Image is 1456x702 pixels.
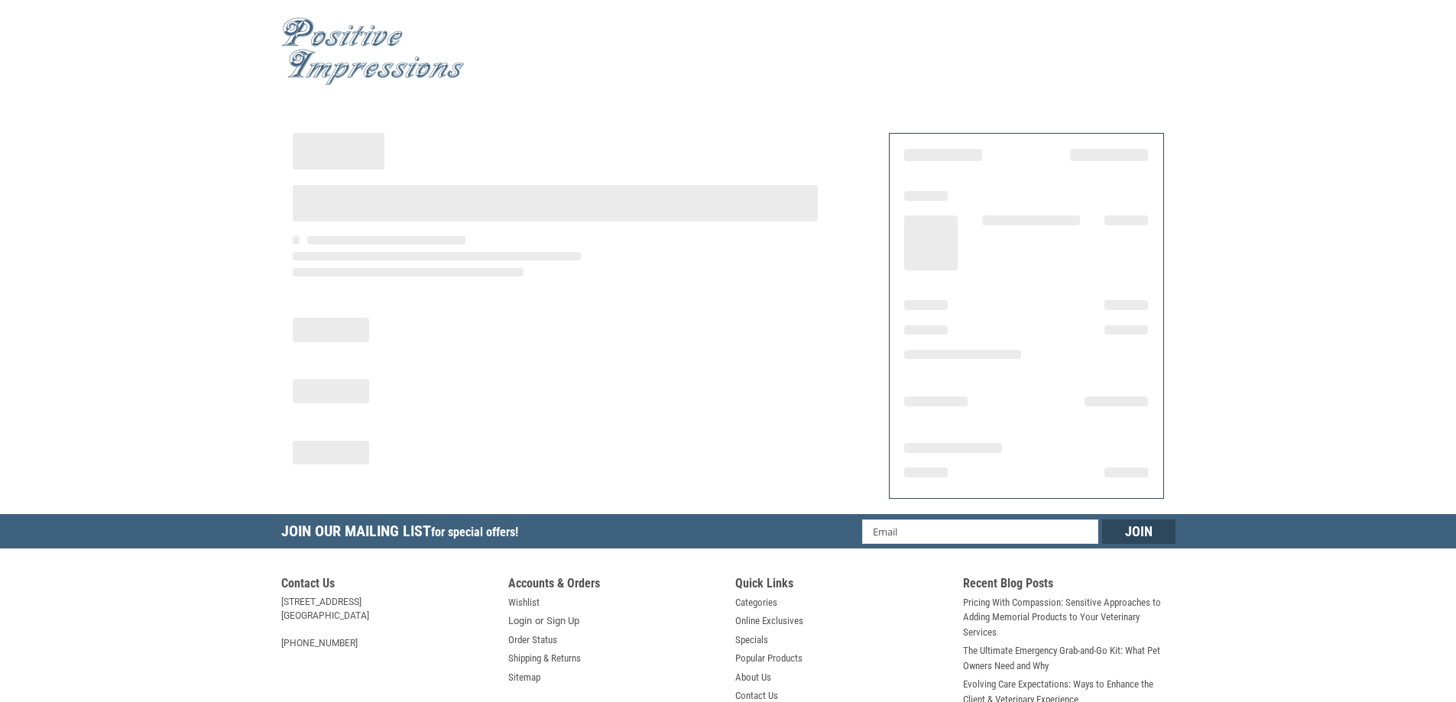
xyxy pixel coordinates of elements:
[508,595,540,610] a: Wishlist
[1102,519,1176,544] input: Join
[963,643,1176,673] a: The Ultimate Emergency Grab-and-Go Kit: What Pet Owners Need and Why
[431,525,518,539] span: for special offers!
[735,576,948,595] h5: Quick Links
[735,632,768,648] a: Specials
[546,613,579,629] a: Sign Up
[508,632,557,648] a: Order Status
[963,576,1176,595] h5: Recent Blog Posts
[963,595,1176,640] a: Pricing With Compassion: Sensitive Approaches to Adding Memorial Products to Your Veterinary Serv...
[508,576,721,595] h5: Accounts & Orders
[281,514,526,553] h5: Join Our Mailing List
[735,613,803,629] a: Online Exclusives
[508,651,581,666] a: Shipping & Returns
[735,595,777,610] a: Categories
[735,651,803,666] a: Popular Products
[862,519,1098,544] input: Email
[281,595,494,650] address: [STREET_ADDRESS] [GEOGRAPHIC_DATA] [PHONE_NUMBER]
[508,613,532,629] a: Login
[526,613,553,629] span: or
[281,18,465,86] img: Positive Impressions
[735,670,771,685] a: About Us
[508,670,540,685] a: Sitemap
[281,576,494,595] h5: Contact Us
